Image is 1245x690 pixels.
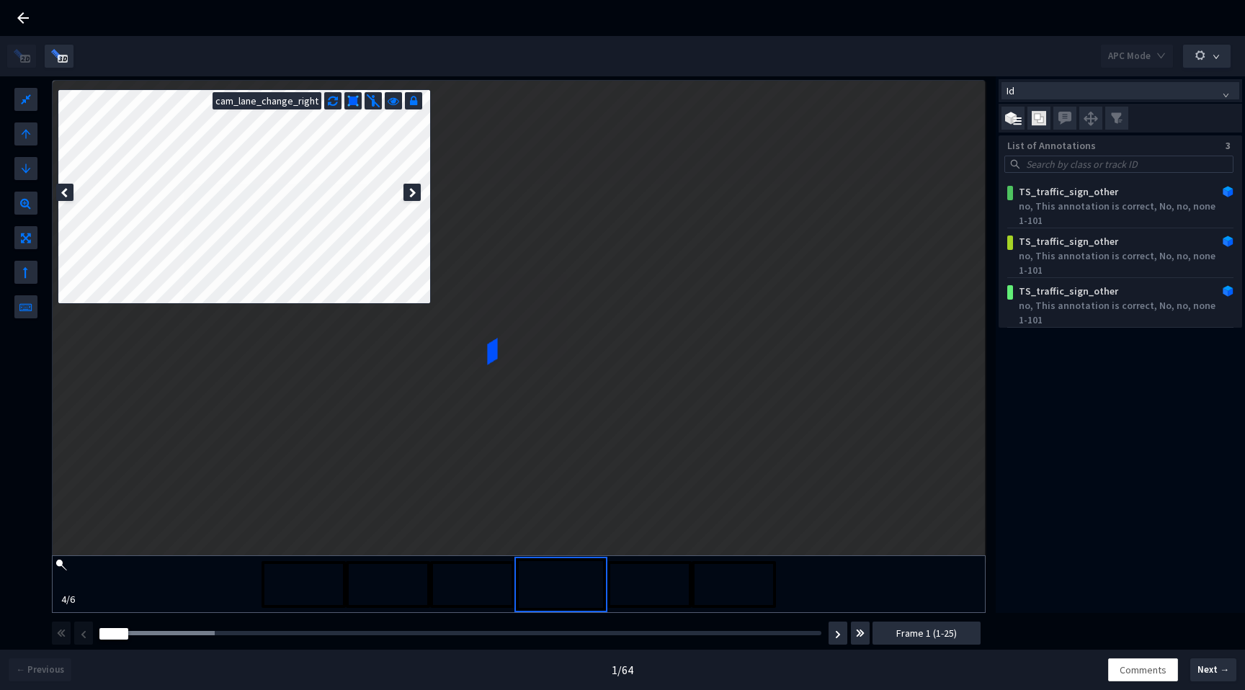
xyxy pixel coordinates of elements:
[1019,248,1228,263] div: no, This annotation is correct, No, no, none
[1197,663,1229,677] span: Next →
[1005,112,1022,125] img: svg+xml;base64,PHN2ZyB3aWR0aD0iMjMiIGhlaWdodD0iMTkiIHZpZXdCb3g9IjAgMCAyMyAxOSIgZmlsbD0ibm9uZSIgeG...
[1007,138,1096,153] div: List of Annotations
[1226,138,1231,153] div: 3
[1013,184,1190,199] div: TS_traffic_sign_other
[519,561,603,608] img: camera
[1007,83,1234,99] span: Id
[1223,186,1233,197] img: Annotation
[873,622,981,645] button: Frame 1 (1-25)
[347,95,359,107] img: svg+xml;base64,PHN2ZyB3aWR0aD0iMTYiIGhlaWdodD0iMTYiIHZpZXdCb3g9IjAgMCAxNiAxNiIgZmlsbD0ibm9uZSIgeG...
[1082,109,1099,127] img: svg+xml;base64,PHN2ZyB3aWR0aD0iMjQiIGhlaWdodD0iMjUiIHZpZXdCb3g9IjAgMCAyNCAyNSIgZmlsbD0ibm9uZSIgeG...
[1190,658,1236,681] button: Next →
[856,624,865,642] img: svg+xml;base64,PHN2ZyBhcmlhLWhpZGRlbj0idHJ1ZSIgZm9jdXNhYmxlPSJmYWxzZSIgZGF0YS1wcmVmaXg9ImZhcyIgZG...
[1010,159,1020,169] span: search
[1223,285,1233,297] img: Annotation
[1019,199,1228,213] div: no, This annotation is correct, No, no, none
[1019,263,1228,277] div: 1-101
[1056,109,1074,127] img: svg+xml;base64,PHN2ZyB3aWR0aD0iMjQiIGhlaWdodD0iMjQiIHZpZXdCb3g9IjAgMCAyNCAyNCIgZmlsbD0ibm9uZSIgeG...
[1223,236,1233,247] img: Annotation
[835,630,841,639] img: svg+xml;base64,PHN2ZyBhcmlhLWhpZGRlbj0idHJ1ZSIgZm9jdXNhYmxlPSJmYWxzZSIgZGF0YS1wcmVmaXg9ImZhcyIgZG...
[1023,156,1228,172] input: Search by class or track ID
[213,92,321,109] div: cam_lane_change_right
[999,179,1242,328] div: grid
[1019,298,1228,313] div: no, This annotation is correct, No, no, none
[1120,662,1166,678] span: Comments
[1013,284,1190,298] div: TS_traffic_sign_other
[366,94,380,108] img: svg+xml;base64,PHN2ZyB3aWR0aD0iMjAiIGhlaWdodD0iMjAiIHZpZXdCb3g9IjAgMCAyMCAyMCIgZmlsbD0ibm9uZSIgeG...
[1213,53,1220,61] span: down
[1032,111,1046,126] img: svg+xml;base64,PHN2ZyB3aWR0aD0iMjAiIGhlaWdodD0iMjEiIHZpZXdCb3g9IjAgMCAyMCAyMSIgZmlsbD0ibm9uZSIgeG...
[1013,234,1190,248] div: TS_traffic_sign_other
[1108,658,1178,681] button: Comments
[1019,213,1228,228] div: 1-101
[1019,313,1228,327] div: 1-101
[1101,45,1173,68] button: APC Modedown
[612,662,633,678] div: 1 / 64
[896,625,957,641] span: Frame 1 (1-25)
[1111,112,1123,124] img: svg+xml;base64,PHN2ZyB4bWxucz0iaHR0cDovL3d3dy53My5vcmcvMjAwMC9zdmciIHdpZHRoPSIxNiIgaGVpZ2h0PSIxNi...
[1183,45,1231,68] button: down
